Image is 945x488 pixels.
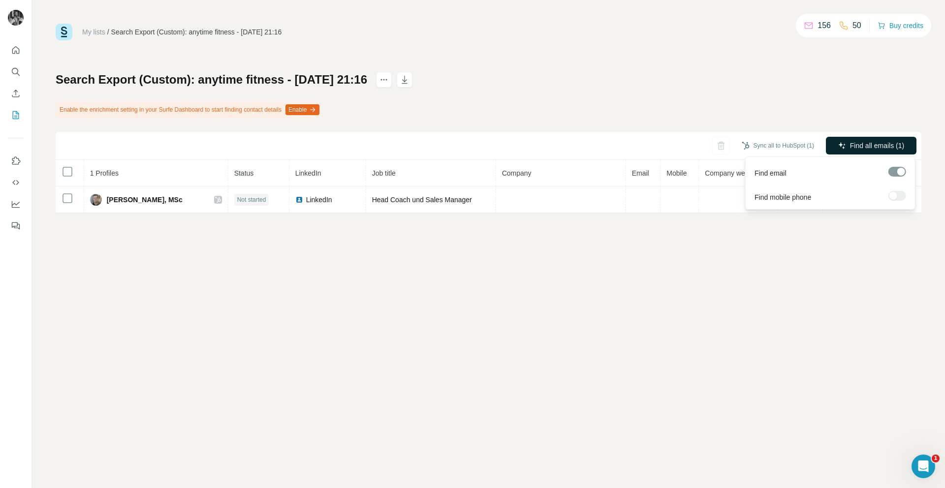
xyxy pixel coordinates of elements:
[826,137,916,154] button: Find all emails (1)
[90,169,119,177] span: 1 Profiles
[850,141,904,151] span: Find all emails (1)
[502,169,532,177] span: Company
[666,169,687,177] span: Mobile
[8,195,24,213] button: Dashboard
[912,455,935,478] iframe: Intercom live chat
[8,41,24,59] button: Quick start
[852,20,861,31] p: 50
[932,455,940,462] span: 1
[107,195,183,205] span: [PERSON_NAME], MSc
[705,169,759,177] span: Company website
[306,195,332,205] span: LinkedIn
[107,27,109,37] li: /
[8,217,24,235] button: Feedback
[8,63,24,81] button: Search
[755,192,811,202] span: Find mobile phone
[285,104,319,115] button: Enable
[56,24,72,40] img: Surfe Logo
[111,27,282,37] div: Search Export (Custom): anytime fitness - [DATE] 21:16
[818,20,831,31] p: 156
[8,85,24,102] button: Enrich CSV
[735,138,821,153] button: Sync all to HubSpot (1)
[82,28,105,36] a: My lists
[376,72,392,88] button: actions
[372,196,472,204] span: Head Coach und Sales Manager
[372,169,396,177] span: Job title
[295,196,303,204] img: LinkedIn logo
[632,169,649,177] span: Email
[56,72,367,88] h1: Search Export (Custom): anytime fitness - [DATE] 21:16
[295,169,321,177] span: LinkedIn
[8,174,24,191] button: Use Surfe API
[8,106,24,124] button: My lists
[878,19,923,32] button: Buy credits
[755,168,787,178] span: Find email
[8,10,24,26] img: Avatar
[56,101,321,118] div: Enable the enrichment setting in your Surfe Dashboard to start finding contact details
[237,195,266,204] span: Not started
[8,152,24,170] button: Use Surfe on LinkedIn
[234,169,254,177] span: Status
[90,194,102,206] img: Avatar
